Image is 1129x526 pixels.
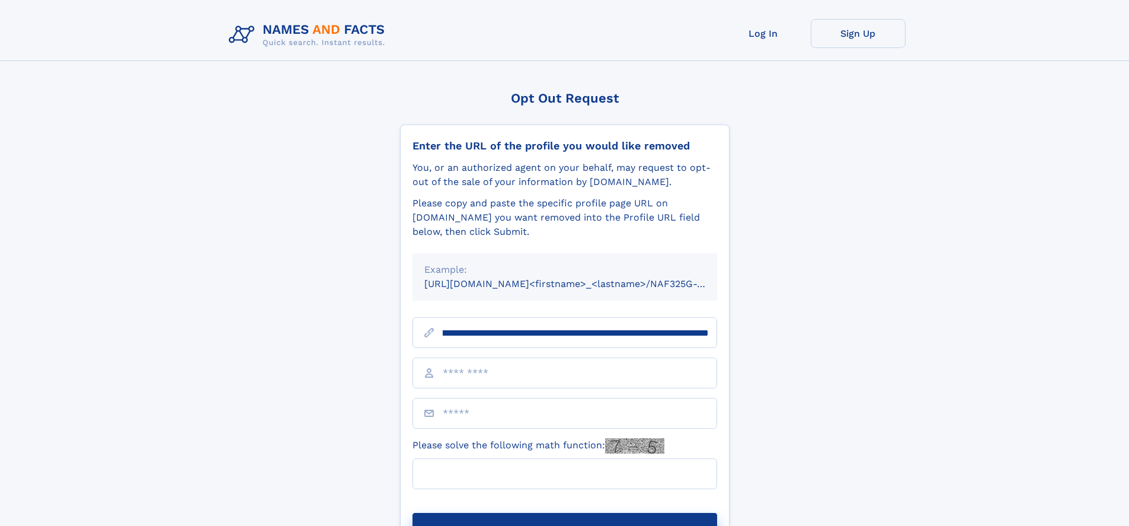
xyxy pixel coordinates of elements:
[424,263,705,277] div: Example:
[412,438,664,454] label: Please solve the following math function:
[424,278,740,289] small: [URL][DOMAIN_NAME]<firstname>_<lastname>/NAF325G-xxxxxxxx
[412,196,717,239] div: Please copy and paste the specific profile page URL on [DOMAIN_NAME] you want removed into the Pr...
[224,19,395,51] img: Logo Names and Facts
[412,161,717,189] div: You, or an authorized agent on your behalf, may request to opt-out of the sale of your informatio...
[811,19,906,48] a: Sign Up
[412,139,717,152] div: Enter the URL of the profile you would like removed
[400,91,730,106] div: Opt Out Request
[716,19,811,48] a: Log In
